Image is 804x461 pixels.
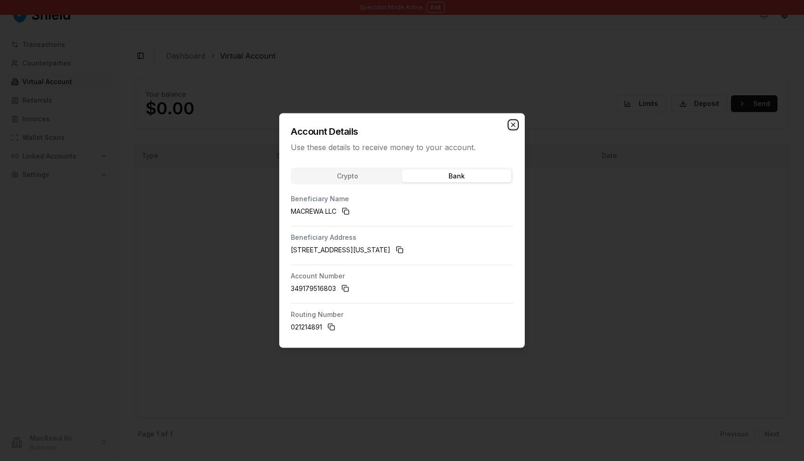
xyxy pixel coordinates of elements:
h2: Account Details [291,125,513,138]
p: Use these details to receive money to your account. [291,142,513,153]
p: Routing Number [291,311,513,318]
p: Beneficiary Address [291,234,513,241]
button: Copy to clipboard [338,204,353,219]
span: [STREET_ADDRESS][US_STATE] [291,245,390,255]
button: Crypto [293,170,402,183]
button: Bank [402,170,511,183]
span: 349179516803 [291,284,336,293]
span: MACREWA LLC [291,207,336,216]
p: Account Number [291,273,513,279]
button: Copy to clipboard [392,243,407,257]
button: Copy to clipboard [324,320,339,335]
span: 021214891 [291,323,322,332]
p: Beneficiary Name [291,196,513,202]
button: Copy to clipboard [338,281,353,296]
